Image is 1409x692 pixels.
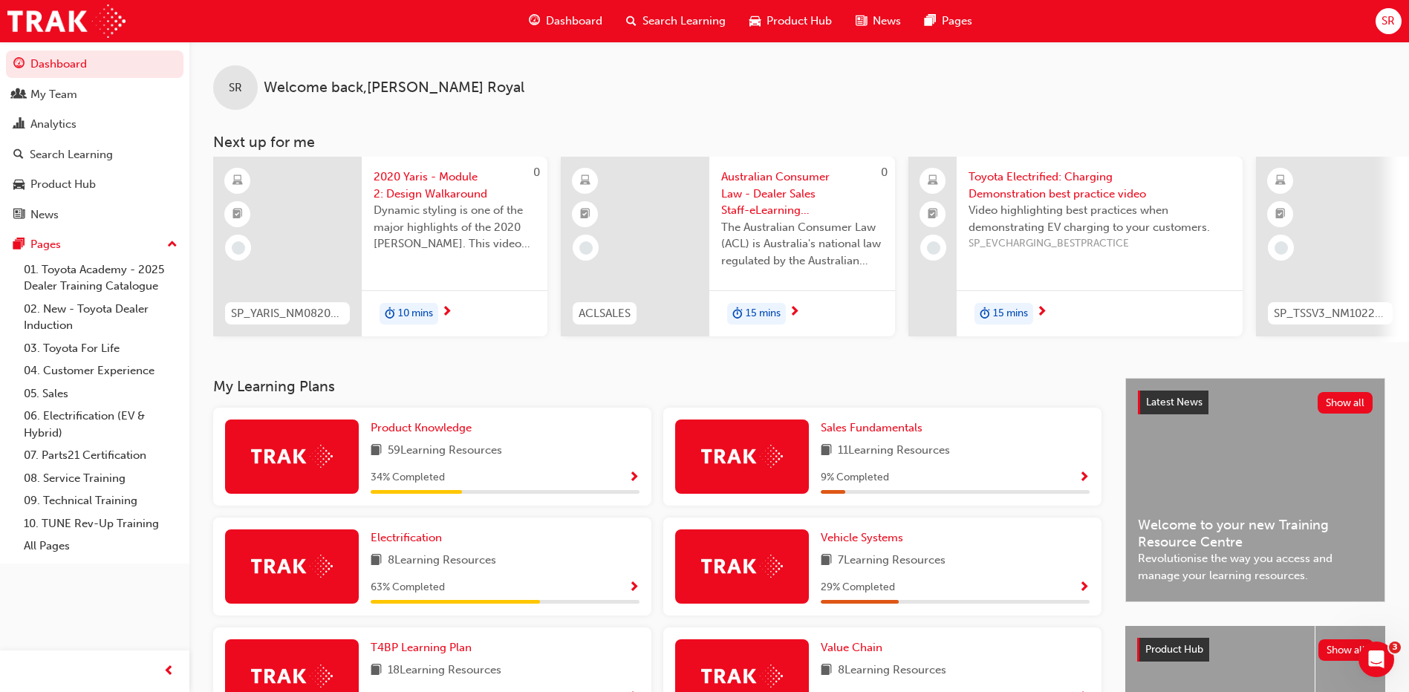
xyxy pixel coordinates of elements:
[18,467,183,490] a: 08. Service Training
[18,258,183,298] a: 01. Toyota Academy - 2025 Dealer Training Catalogue
[441,306,452,319] span: next-icon
[251,665,333,688] img: Trak
[701,555,783,578] img: Trak
[908,157,1243,336] a: Toyota Electrified: Charging Demonstration best practice videoVideo highlighting best practices w...
[838,552,946,570] span: 7 Learning Resources
[1358,642,1394,677] iframe: Intercom live chat
[1376,8,1402,34] button: SR
[844,6,913,36] a: news-iconNews
[30,236,61,253] div: Pages
[371,469,445,486] span: 34 % Completed
[371,579,445,596] span: 63 % Completed
[821,420,928,437] a: Sales Fundamentals
[388,552,496,570] span: 8 Learning Resources
[213,378,1102,395] h3: My Learning Plans
[767,13,832,30] span: Product Hub
[371,529,448,546] a: Electrification
[371,641,472,654] span: T4BP Learning Plan
[642,13,726,30] span: Search Learning
[18,489,183,512] a: 09. Technical Training
[213,157,547,336] a: 0SP_YARIS_NM0820_EL_022020 Yaris - Module 2: Design WalkaroundDynamic styling is one of the major...
[1318,639,1374,661] button: Show all
[1275,241,1288,255] span: learningRecordVerb_NONE-icon
[1078,578,1090,597] button: Show Progress
[721,169,883,219] span: Australian Consumer Law - Dealer Sales Staff-eLearning module
[30,146,113,163] div: Search Learning
[821,529,909,546] a: Vehicle Systems
[371,420,478,437] a: Product Knowledge
[1275,172,1286,191] span: learningResourceType_ELEARNING-icon
[821,579,895,596] span: 29 % Completed
[579,305,631,322] span: ACLSALES
[873,13,901,30] span: News
[6,231,183,258] button: Pages
[264,79,524,97] span: Welcome back , [PERSON_NAME] Royal
[13,148,24,162] span: search-icon
[980,304,990,324] span: duration-icon
[821,469,889,486] span: 9 % Completed
[821,662,832,680] span: book-icon
[371,421,472,434] span: Product Knowledge
[30,176,96,193] div: Product Hub
[928,205,938,224] span: booktick-icon
[942,13,972,30] span: Pages
[251,555,333,578] img: Trak
[732,304,743,324] span: duration-icon
[6,81,183,108] a: My Team
[251,445,333,468] img: Trak
[533,166,540,179] span: 0
[30,86,77,103] div: My Team
[561,157,895,336] a: 0ACLSALESAustralian Consumer Law - Dealer Sales Staff-eLearning moduleThe Australian Consumer Law...
[928,172,938,191] span: laptop-icon
[371,662,382,680] span: book-icon
[881,166,888,179] span: 0
[232,205,243,224] span: booktick-icon
[18,298,183,337] a: 02. New - Toyota Dealer Induction
[6,171,183,198] a: Product Hub
[701,445,783,468] img: Trak
[371,639,478,656] a: T4BP Learning Plan
[13,178,25,192] span: car-icon
[628,581,640,595] span: Show Progress
[701,665,783,688] img: Trak
[821,641,882,654] span: Value Chain
[579,241,593,255] span: learningRecordVerb_NONE-icon
[1138,391,1373,414] a: Latest NewsShow all
[18,359,183,382] a: 04. Customer Experience
[13,118,25,131] span: chart-icon
[1138,550,1373,584] span: Revolutionise the way you access and manage your learning resources.
[374,169,536,202] span: 2020 Yaris - Module 2: Design Walkaround
[30,116,77,133] div: Analytics
[789,306,800,319] span: next-icon
[30,206,59,223] div: News
[1275,205,1286,224] span: booktick-icon
[232,241,245,255] span: learningRecordVerb_NONE-icon
[371,442,382,460] span: book-icon
[1078,471,1090,485] span: Show Progress
[6,111,183,138] a: Analytics
[838,442,950,460] span: 11 Learning Resources
[13,238,25,252] span: pages-icon
[398,305,433,322] span: 10 mins
[1274,305,1387,322] span: SP_TSSV3_NM1022_EL
[7,4,126,38] a: Trak
[18,512,183,535] a: 10. TUNE Rev-Up Training
[1318,392,1373,414] button: Show all
[1389,642,1401,653] span: 3
[1146,396,1203,408] span: Latest News
[821,531,903,544] span: Vehicle Systems
[6,141,183,169] a: Search Learning
[838,662,946,680] span: 8 Learning Resources
[371,531,442,544] span: Electrification
[1036,306,1047,319] span: next-icon
[1125,378,1385,602] a: Latest NewsShow allWelcome to your new Training Resource CentreRevolutionise the way you access a...
[821,552,832,570] span: book-icon
[927,241,940,255] span: learningRecordVerb_NONE-icon
[1145,643,1203,656] span: Product Hub
[821,421,922,434] span: Sales Fundamentals
[18,444,183,467] a: 07. Parts21 Certification
[925,12,936,30] span: pages-icon
[969,202,1231,235] span: Video highlighting best practices when demonstrating EV charging to your customers.
[993,305,1028,322] span: 15 mins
